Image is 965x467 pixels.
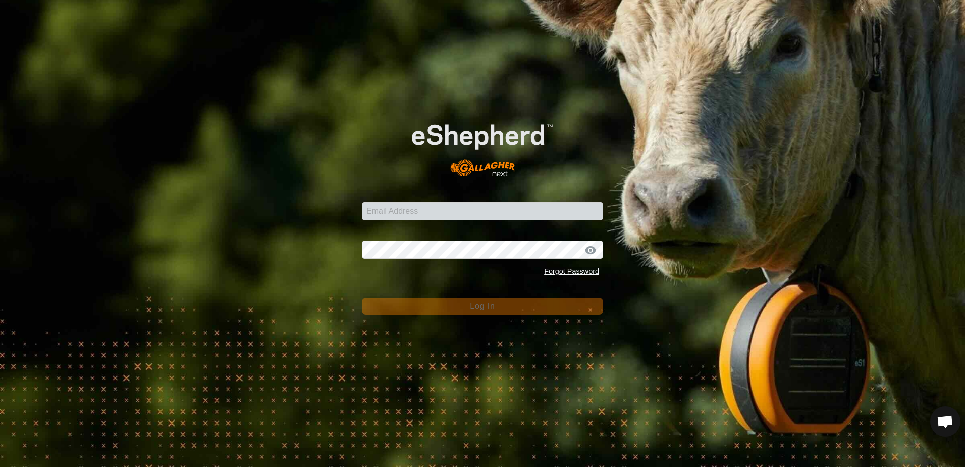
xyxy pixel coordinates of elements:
[930,406,960,437] div: Open chat
[362,298,603,315] button: Log In
[362,202,603,220] input: Email Address
[470,302,495,310] span: Log In
[386,104,579,186] img: E-shepherd Logo
[544,267,599,275] a: Forgot Password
